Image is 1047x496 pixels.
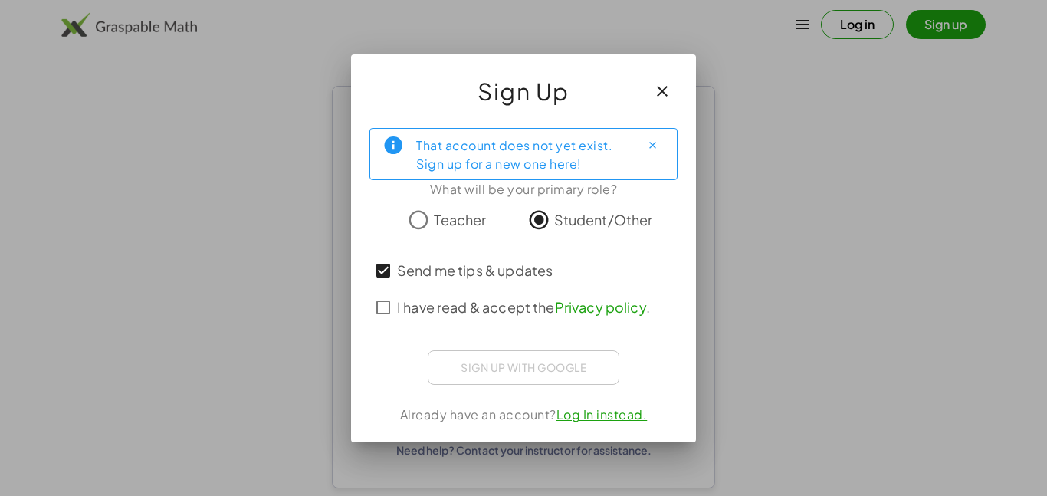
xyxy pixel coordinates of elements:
[556,406,648,422] a: Log In instead.
[369,180,678,199] div: What will be your primary role?
[369,406,678,424] div: Already have an account?
[397,260,553,281] span: Send me tips & updates
[416,135,628,173] div: That account does not yet exist. Sign up for a new one here!
[554,209,653,230] span: Student/Other
[434,209,486,230] span: Teacher
[478,73,569,110] span: Sign Up
[555,298,646,316] a: Privacy policy
[397,297,650,317] span: I have read & accept the .
[640,133,665,158] button: Close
